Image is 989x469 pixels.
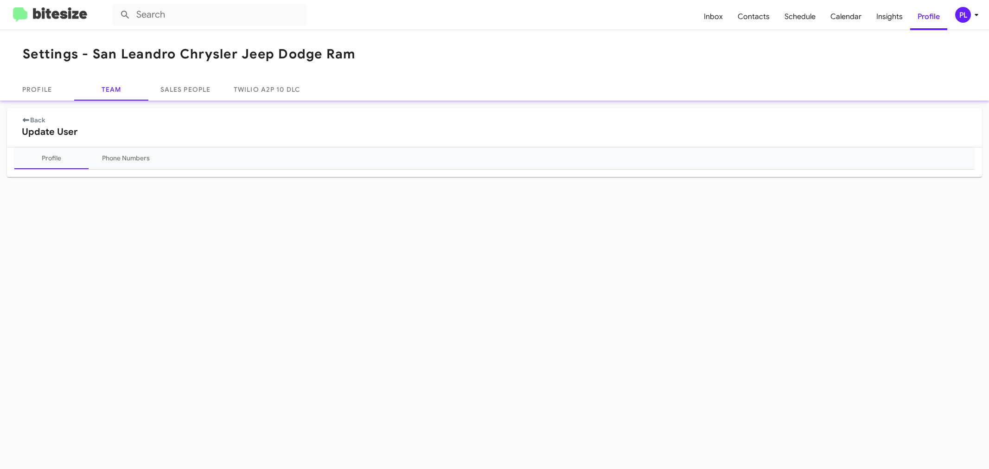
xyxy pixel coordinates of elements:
a: Insights [869,3,910,30]
button: PL [947,7,979,23]
a: Inbox [696,3,730,30]
h1: Settings - San Leandro Chrysler Jeep Dodge Ram [23,47,356,62]
a: Twilio A2P 10 DLC [223,78,311,101]
a: Calendar [823,3,869,30]
a: Team [74,78,148,101]
div: Phone Numbers [102,153,150,163]
h2: Update User [22,125,967,139]
input: Search [112,4,307,26]
a: Schedule [777,3,823,30]
a: Back [22,116,45,124]
a: Sales People [148,78,223,101]
div: Profile [42,153,61,163]
a: Contacts [730,3,777,30]
div: PL [955,7,971,23]
a: Profile [910,3,947,30]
